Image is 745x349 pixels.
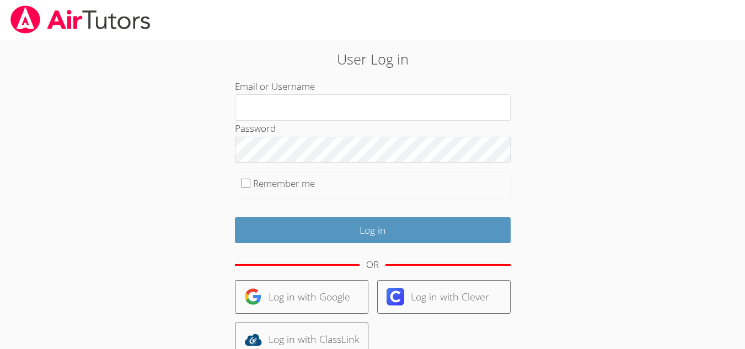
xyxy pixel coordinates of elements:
[9,6,152,34] img: airtutors_banner-c4298cdbf04f3fff15de1276eac7730deb9818008684d7c2e4769d2f7ddbe033.png
[377,280,511,314] a: Log in with Clever
[171,49,574,69] h2: User Log in
[235,280,368,314] a: Log in with Google
[235,217,511,243] input: Log in
[244,288,262,305] img: google-logo-50288ca7cdecda66e5e0955fdab243c47b7ad437acaf1139b6f446037453330a.svg
[253,177,315,190] label: Remember me
[244,331,262,348] img: classlink-logo-d6bb404cc1216ec64c9a2012d9dc4662098be43eaf13dc465df04b49fa7ab582.svg
[387,288,404,305] img: clever-logo-6eab21bc6e7a338710f1a6ff85c0baf02591cd810cc4098c63d3a4b26e2feb20.svg
[366,257,379,273] div: OR
[235,80,315,93] label: Email or Username
[235,122,276,135] label: Password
